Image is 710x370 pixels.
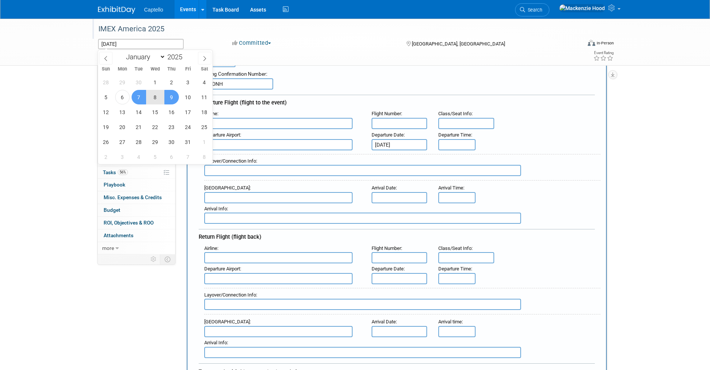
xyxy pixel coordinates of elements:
span: Class/Seat Info [438,245,471,251]
small: : [204,319,251,324]
span: Fri [180,67,196,72]
a: Search [515,3,549,16]
small: : [372,185,397,191]
span: October 26, 2025 [99,135,113,149]
span: Misc. Expenses & Credits [104,194,162,200]
span: Flight Number [372,245,401,251]
small: : [204,340,228,345]
small: : [438,245,473,251]
span: Departure Time [438,132,471,138]
span: September 28, 2025 [99,75,113,90]
small: : [438,266,472,272]
span: October 4, 2025 [197,75,212,90]
span: October 7, 2025 [132,90,146,104]
span: Thu [163,67,180,72]
span: October 10, 2025 [181,90,195,104]
span: October 14, 2025 [132,105,146,119]
small: : [372,319,397,324]
span: ROI, Objectives & ROO [104,220,154,226]
a: Attachments [98,229,175,242]
span: [GEOGRAPHIC_DATA] [204,185,250,191]
small: : [204,245,218,251]
span: Departure Airport [204,132,240,138]
small: : [204,292,257,298]
small: : [204,206,228,211]
a: Sponsorships [98,154,175,166]
a: Staff2 [98,91,175,103]
span: Departure Flight (flight to the event) [199,99,287,106]
span: [GEOGRAPHIC_DATA], [GEOGRAPHIC_DATA] [412,41,505,47]
span: more [102,245,114,251]
small: : [438,132,472,138]
a: Playbook [98,179,175,191]
a: Tasks56% [98,166,175,179]
span: October 16, 2025 [164,105,179,119]
span: October 25, 2025 [197,120,212,134]
small: : [438,185,464,191]
a: Event Information [98,65,175,78]
span: Attachments [104,232,133,238]
span: Arrival Date [372,319,396,324]
a: more [98,242,175,254]
span: Sun [98,67,114,72]
span: October 5, 2025 [99,90,113,104]
small: : [204,132,241,138]
small: : [204,266,241,272]
span: Budget [104,207,120,213]
span: 56% [118,169,128,175]
span: October 9, 2025 [164,90,179,104]
span: October 6, 2025 [115,90,130,104]
span: November 4, 2025 [132,150,146,164]
span: Layover/Connection Info [204,158,256,164]
span: Mon [114,67,130,72]
div: Event Rating [593,51,613,55]
span: October 22, 2025 [148,120,162,134]
span: October 2, 2025 [164,75,179,90]
div: Event Format [537,39,614,50]
span: October 21, 2025 [132,120,146,134]
input: Year [165,53,188,61]
span: Airline [204,245,217,251]
a: ROI, Objectives & ROO [98,217,175,229]
small: : [372,266,405,272]
a: Booth [98,78,175,90]
span: November 3, 2025 [115,150,130,164]
a: Shipments [98,141,175,153]
small: : [372,111,402,116]
span: Tue [130,67,147,72]
a: Travel Reservations [98,103,175,115]
span: October 24, 2025 [181,120,195,134]
span: Arrival Info [204,340,227,345]
span: October 29, 2025 [148,135,162,149]
img: Format-Inperson.png [588,40,595,46]
span: October 19, 2025 [99,120,113,134]
span: October 15, 2025 [148,105,162,119]
span: Playbook [104,182,125,188]
span: [GEOGRAPHIC_DATA] [204,319,250,324]
td: Personalize Event Tab Strip [147,254,160,264]
span: Layover/Connection Info [204,292,256,298]
div: IMEX America 2025 [96,22,570,36]
img: Mackenzie Hood [559,4,605,12]
small: : [372,245,402,251]
span: November 6, 2025 [164,150,179,164]
span: Departure Date [372,132,404,138]
div: Booking Confirmation Number: [199,67,595,78]
span: October 23, 2025 [164,120,179,134]
span: Return Flight (flight back) [199,233,261,240]
button: Committed [230,39,274,47]
span: October 31, 2025 [181,135,195,149]
span: October 1, 2025 [148,75,162,90]
span: Sat [196,67,212,72]
a: Asset Reservations [98,116,175,128]
span: October 30, 2025 [164,135,179,149]
span: November 2, 2025 [99,150,113,164]
input: Event Start Date - End Date [98,39,184,49]
span: October 17, 2025 [181,105,195,119]
span: Class/Seat Info [438,111,471,116]
small: : [372,132,405,138]
span: September 29, 2025 [115,75,130,90]
small: : [438,319,463,324]
span: November 5, 2025 [148,150,162,164]
small: : [204,185,251,191]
